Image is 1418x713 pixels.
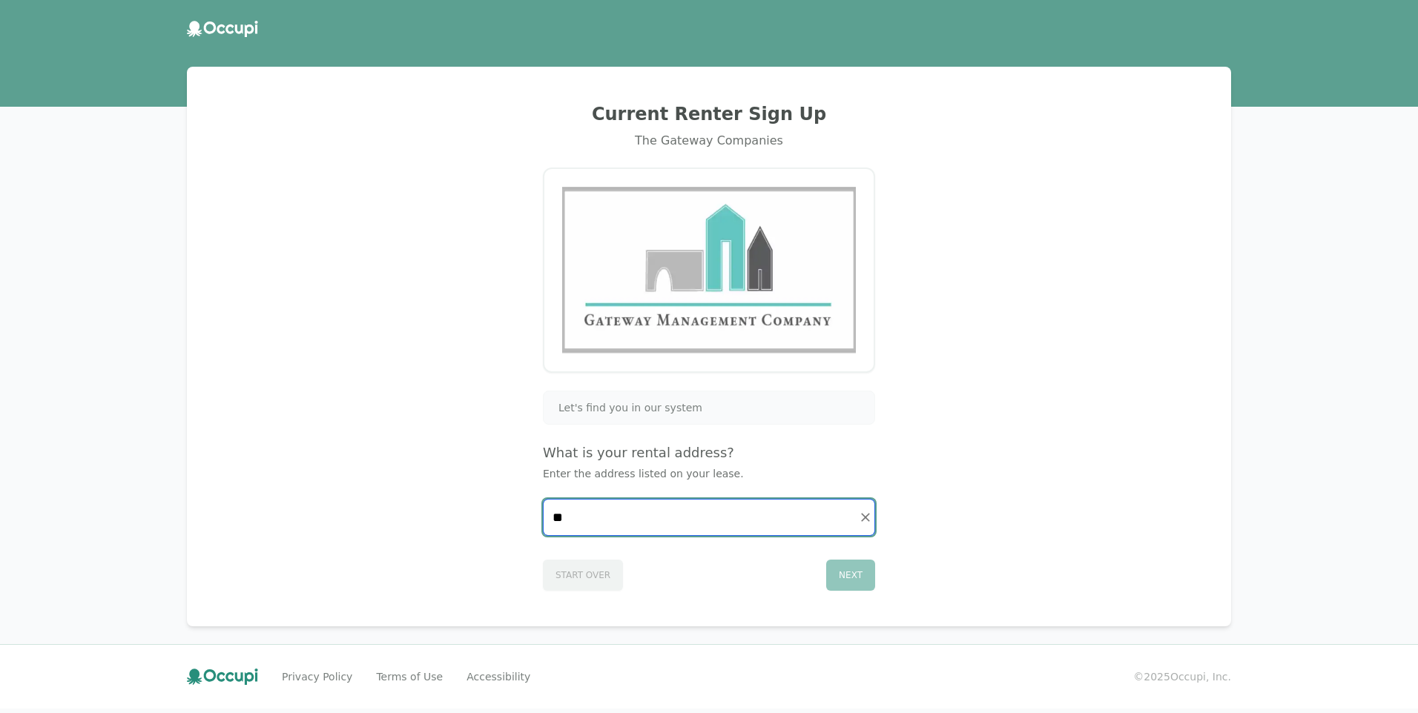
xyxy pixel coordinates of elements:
[205,132,1213,150] div: The Gateway Companies
[376,669,443,684] a: Terms of Use
[205,102,1213,126] h2: Current Renter Sign Up
[466,669,530,684] a: Accessibility
[543,442,875,463] h4: What is your rental address?
[544,500,874,535] input: Start typing...
[282,669,352,684] a: Privacy Policy
[543,466,875,481] p: Enter the address listed on your lease.
[558,400,702,415] span: Let's find you in our system
[562,187,856,354] img: Gateway Management
[1133,669,1231,684] small: © 2025 Occupi, Inc.
[855,507,876,528] button: Clear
